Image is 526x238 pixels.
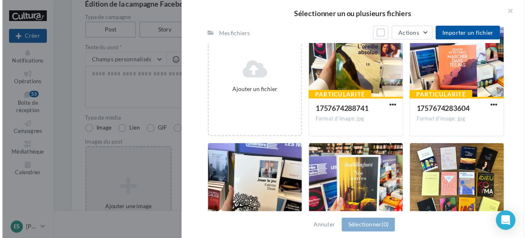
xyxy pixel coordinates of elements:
button: Importer un fichier [441,26,506,40]
button: Sélectionner(0) [345,221,399,236]
div: Particularité [311,91,375,101]
button: Annuler [313,224,342,233]
div: Ajouter un fichier [213,87,300,95]
div: Mes fichiers [220,29,251,38]
span: 1757674283604 [421,106,475,115]
div: Format d'image: jpg [421,117,503,125]
div: Particularité [414,91,478,101]
div: Open Intercom Messenger [502,214,522,234]
span: (0) [386,225,393,232]
span: 1757674288741 [318,106,372,115]
span: Actions [403,29,424,36]
button: Actions [396,26,437,40]
span: Importer un fichier [447,29,499,36]
h2: Sélectionner un ou plusieurs fichiers [195,10,517,17]
div: Format d'image: jpg [318,117,401,125]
